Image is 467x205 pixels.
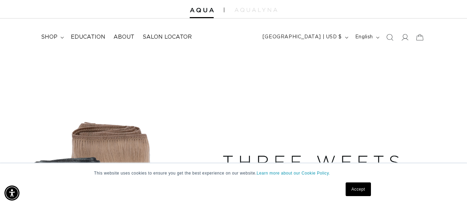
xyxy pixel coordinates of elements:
a: Salon Locator [138,29,196,45]
div: Accessibility Menu [4,185,19,201]
span: [GEOGRAPHIC_DATA] | USD $ [263,34,342,41]
span: Education [71,34,105,41]
img: aqualyna.com [235,8,277,12]
span: About [114,34,134,41]
p: This website uses cookies to ensure you get the best experience on our website. [94,170,373,176]
a: Learn more about our Cookie Policy. [257,171,330,176]
a: Education [67,29,109,45]
span: Salon Locator [143,34,192,41]
img: Aqua Hair Extensions [190,8,214,13]
summary: Search [382,30,397,45]
a: Accept [346,182,371,196]
summary: shop [37,29,67,45]
button: English [351,31,382,44]
a: About [109,29,138,45]
button: [GEOGRAPHIC_DATA] | USD $ [258,31,351,44]
span: English [355,34,373,41]
span: shop [41,34,57,41]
